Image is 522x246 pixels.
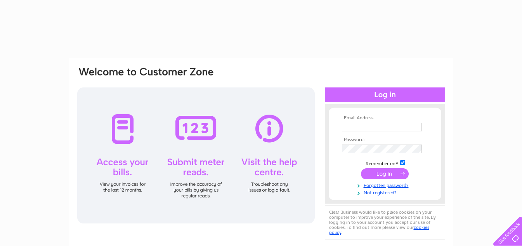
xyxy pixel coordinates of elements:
[340,159,430,167] td: Remember me?
[340,137,430,143] th: Password:
[361,168,409,179] input: Submit
[325,206,445,239] div: Clear Business would like to place cookies on your computer to improve your experience of the sit...
[329,225,429,235] a: cookies policy
[342,188,430,196] a: Not registered?
[340,115,430,121] th: Email Address:
[342,181,430,188] a: Forgotten password?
